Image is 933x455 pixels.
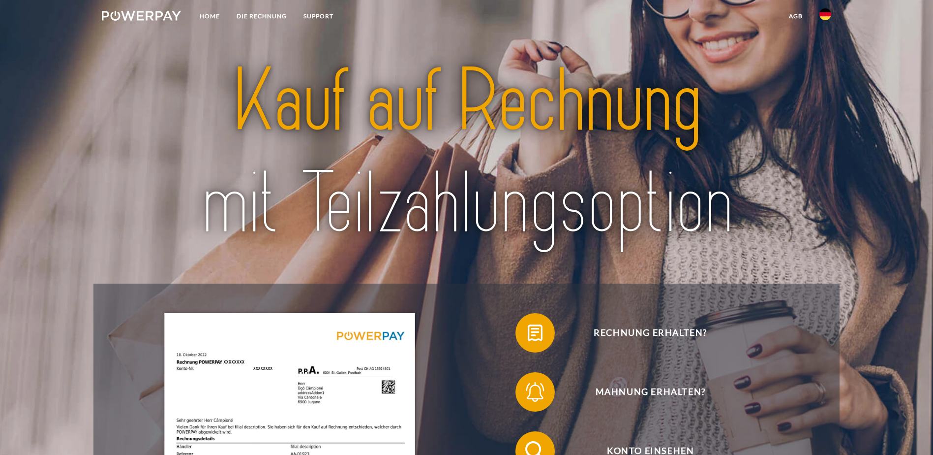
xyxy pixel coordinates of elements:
img: logo-powerpay-white.svg [102,11,181,21]
img: qb_bill.svg [523,321,547,345]
a: Home [191,7,228,25]
a: DIE RECHNUNG [228,7,295,25]
a: agb [781,7,811,25]
span: Rechnung erhalten? [530,313,771,353]
img: qb_bell.svg [523,380,547,404]
a: SUPPORT [295,7,342,25]
button: Rechnung erhalten? [515,313,771,353]
img: title-powerpay_de.svg [138,45,795,260]
span: Mahnung erhalten? [530,372,771,412]
button: Mahnung erhalten? [515,372,771,412]
img: de [819,8,831,20]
